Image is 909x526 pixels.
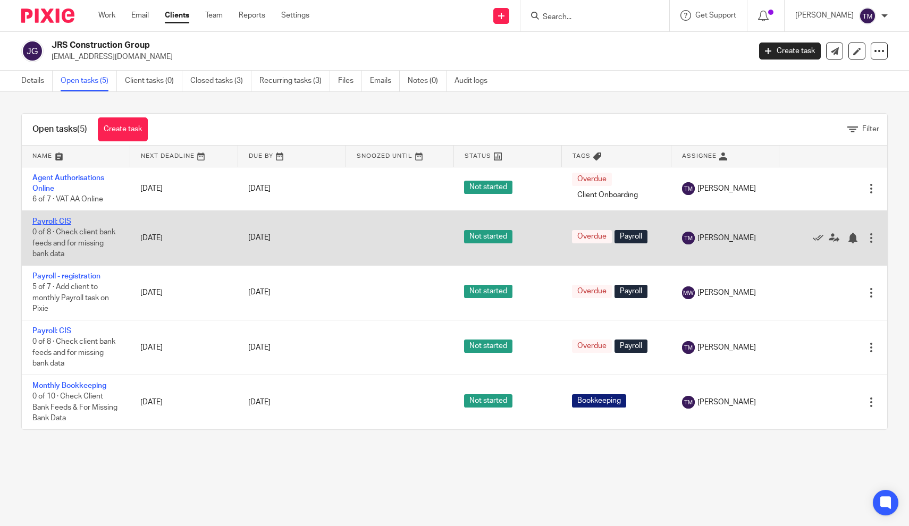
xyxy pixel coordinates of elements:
[32,273,100,280] a: Payroll - registration
[682,286,695,299] img: svg%3E
[615,340,647,353] span: Payroll
[408,71,447,91] a: Notes (0)
[32,393,117,422] span: 0 of 10 · Check Client Bank Feeds & For Missing Bank Data
[32,196,103,203] span: 6 of 7 · VAT AA Online
[697,287,756,298] span: [PERSON_NAME]
[464,394,512,408] span: Not started
[125,71,182,91] a: Client tasks (0)
[281,10,309,21] a: Settings
[697,397,756,408] span: [PERSON_NAME]
[573,153,591,159] span: Tags
[572,230,612,243] span: Overdue
[682,396,695,409] img: svg%3E
[32,283,109,312] span: 5 of 7 · Add client to monthly Payroll task on Pixie
[572,394,626,408] span: Bookkeeping
[130,265,238,320] td: [DATE]
[130,167,238,210] td: [DATE]
[130,375,238,429] td: [DATE]
[32,327,71,335] a: Payroll: CIS
[682,182,695,195] img: svg%3E
[61,71,117,91] a: Open tasks (5)
[572,173,612,186] span: Overdue
[465,153,491,159] span: Status
[130,210,238,265] td: [DATE]
[697,233,756,243] span: [PERSON_NAME]
[165,10,189,21] a: Clients
[248,344,271,351] span: [DATE]
[248,185,271,192] span: [DATE]
[32,174,104,192] a: Agent Authorisations Online
[32,338,115,367] span: 0 of 8 · Check client bank feeds and for missing bank data
[464,230,512,243] span: Not started
[32,382,106,389] a: Monthly Bookkeeping
[52,40,605,51] h2: JRS Construction Group
[131,10,149,21] a: Email
[759,43,821,60] a: Create task
[77,125,87,133] span: (5)
[248,289,271,296] span: [DATE]
[248,398,271,406] span: [DATE]
[370,71,400,91] a: Emails
[259,71,330,91] a: Recurring tasks (3)
[248,234,271,242] span: [DATE]
[32,218,71,225] a: Payroll: CIS
[32,228,115,258] span: 0 of 8 · Check client bank feeds and for missing bank data
[464,285,512,298] span: Not started
[682,232,695,244] img: svg%3E
[52,52,743,62] p: [EMAIL_ADDRESS][DOMAIN_NAME]
[21,71,53,91] a: Details
[813,233,829,243] a: Mark as done
[795,10,854,21] p: [PERSON_NAME]
[697,342,756,353] span: [PERSON_NAME]
[615,285,647,298] span: Payroll
[572,340,612,353] span: Overdue
[615,230,647,243] span: Payroll
[21,40,44,62] img: svg%3E
[572,285,612,298] span: Overdue
[682,341,695,354] img: svg%3E
[130,320,238,375] td: [DATE]
[695,12,736,19] span: Get Support
[98,10,115,21] a: Work
[464,181,512,194] span: Not started
[239,10,265,21] a: Reports
[697,183,756,194] span: [PERSON_NAME]
[32,124,87,135] h1: Open tasks
[205,10,223,21] a: Team
[542,13,637,22] input: Search
[190,71,251,91] a: Closed tasks (3)
[338,71,362,91] a: Files
[21,9,74,23] img: Pixie
[859,7,876,24] img: svg%3E
[98,117,148,141] a: Create task
[572,189,643,202] span: Client Onboarding
[454,71,495,91] a: Audit logs
[464,340,512,353] span: Not started
[357,153,413,159] span: Snoozed Until
[862,125,879,133] span: Filter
